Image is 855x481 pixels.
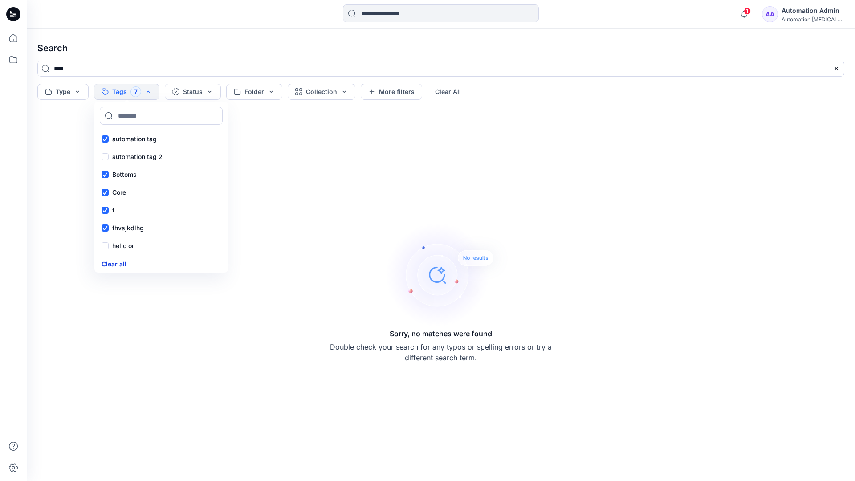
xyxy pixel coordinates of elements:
[102,259,126,269] button: Clear all
[94,84,159,100] button: Tags7
[96,148,226,166] div: automation tag 2
[112,223,144,233] p: fhvsjkdlhg
[37,84,89,100] button: Type
[782,5,844,16] div: Automation Admin
[288,84,355,100] button: Collection
[386,221,510,328] img: Sorry, no matches were found
[96,183,226,201] div: Core
[112,134,157,144] p: automation tag
[112,205,114,216] p: f
[427,84,468,100] button: Clear All
[390,328,492,339] h5: Sorry, no matches were found
[112,169,137,180] p: Bottoms
[96,130,226,148] div: automation tag
[226,84,282,100] button: Folder
[782,16,844,23] div: Automation [MEDICAL_DATA]...
[112,187,126,198] p: Core
[96,237,226,255] div: hello or
[762,6,778,22] div: AA
[744,8,751,15] span: 1
[112,151,163,162] p: automation tag 2
[96,166,226,183] div: Bottoms
[330,342,552,363] p: Double check your search for any typos or spelling errors or try a different search term.
[96,219,226,237] div: fhvsjkdlhg
[112,240,134,251] p: hello or
[30,36,851,61] h4: Search
[165,84,221,100] button: Status
[96,201,226,219] div: f
[361,84,422,100] button: More filters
